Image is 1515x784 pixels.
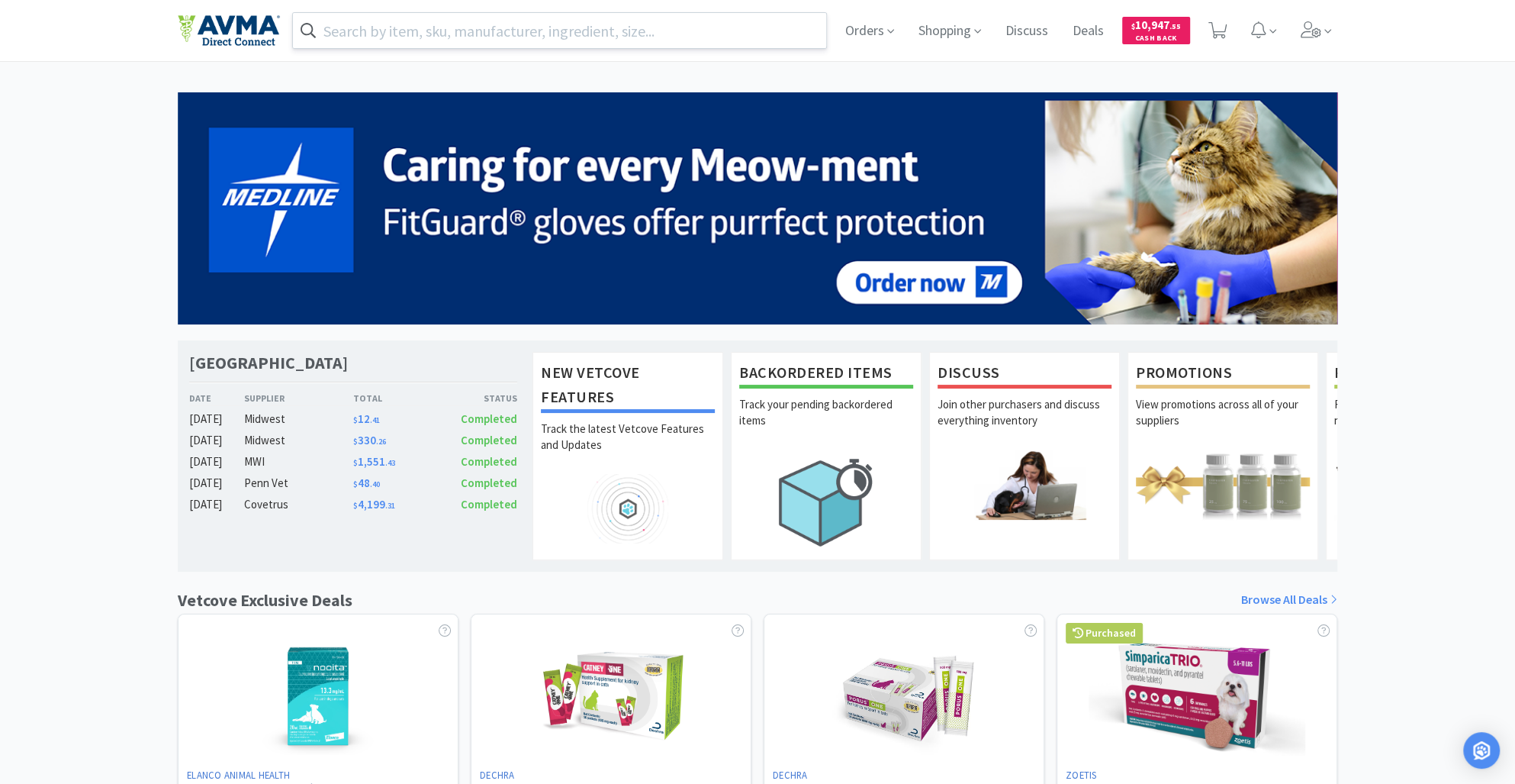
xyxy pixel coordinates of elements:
p: Request free samples on the newest veterinary products [1334,396,1508,450]
span: 330 [353,433,386,447]
div: [DATE] [189,410,244,428]
div: Date [189,391,244,405]
a: Browse All Deals [1241,590,1337,610]
a: [DATE]Midwest$330.26Completed [189,431,517,450]
img: hero_discuss.png [938,450,1111,519]
span: $ [1131,21,1135,31]
span: Completed [461,476,517,490]
img: hero_samples.png [1334,450,1508,519]
a: [DATE]Penn Vet$48.40Completed [189,474,517,492]
a: Backordered ItemsTrack your pending backordered items [731,352,922,560]
span: Completed [461,454,517,469]
p: Track the latest Vetcove Features and Updates [541,421,715,474]
span: . 41 [370,415,380,425]
a: [DATE]Covetrus$4,199.31Completed [189,495,517,514]
span: 4,199 [353,497,395,511]
span: 48 [353,476,380,490]
div: Penn Vet [244,474,353,492]
div: [DATE] [189,453,244,471]
p: Join other purchasers and discuss everything inventory [938,396,1111,450]
a: $10,947.55Cash Back [1122,10,1190,51]
span: $ [353,479,358,489]
span: 12 [353,411,380,426]
h1: New Vetcove Features [541,360,715,413]
div: Total [353,391,436,405]
div: Supplier [244,391,353,405]
span: Cash Back [1131,34,1181,44]
div: Open Intercom Messenger [1463,732,1500,769]
div: Covetrus [244,495,353,514]
h1: Free Samples [1334,360,1508,389]
p: View promotions across all of your suppliers [1136,396,1310,450]
span: $ [353,415,358,425]
span: $ [353,437,358,447]
span: $ [353,501,358,511]
h1: Discuss [938,360,1111,389]
span: . 43 [385,458,395,468]
span: . 40 [370,479,380,489]
span: Completed [461,497,517,511]
span: . 31 [385,501,395,511]
span: $ [353,458,358,468]
h1: [GEOGRAPHIC_DATA] [189,352,348,374]
span: . 55 [1169,21,1181,31]
span: . 26 [376,437,386,447]
div: MWI [244,453,353,471]
p: Track your pending backordered items [739,396,913,450]
h1: Promotions [1136,360,1310,389]
a: Deals [1066,24,1110,38]
img: 5b85490d2c9a43ef9873369d65f5cc4c_481.png [178,92,1337,324]
img: hero_feature_roadmap.png [541,474,715,544]
div: [DATE] [189,431,244,450]
a: [DATE]MWI$1,551.43Completed [189,453,517,471]
a: [DATE]Midwest$12.41Completed [189,410,517,428]
a: Discuss [999,24,1054,38]
h1: Backordered Items [739,360,913,389]
span: Completed [461,411,517,426]
div: [DATE] [189,474,244,492]
img: hero_promotions.png [1136,450,1310,519]
a: DiscussJoin other purchasers and discuss everything inventory [929,352,1120,560]
span: 1,551 [353,454,395,469]
span: Completed [461,433,517,447]
a: New Vetcove FeaturesTrack the latest Vetcove Features and Updates [532,352,723,560]
div: Status [435,391,517,405]
a: PromotionsView promotions across all of your suppliers [1127,352,1318,560]
img: e4e33dab9f054f5782a47901c742baa9_102.png [178,15,280,47]
span: 10,947 [1131,18,1181,32]
img: hero_backorders.png [739,450,913,554]
h1: Vetcove Exclusive Deals [178,587,352,614]
div: [DATE] [189,495,244,514]
input: Search by item, sku, manufacturer, ingredient, size... [293,13,826,48]
div: Midwest [244,431,353,450]
div: Midwest [244,410,353,428]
